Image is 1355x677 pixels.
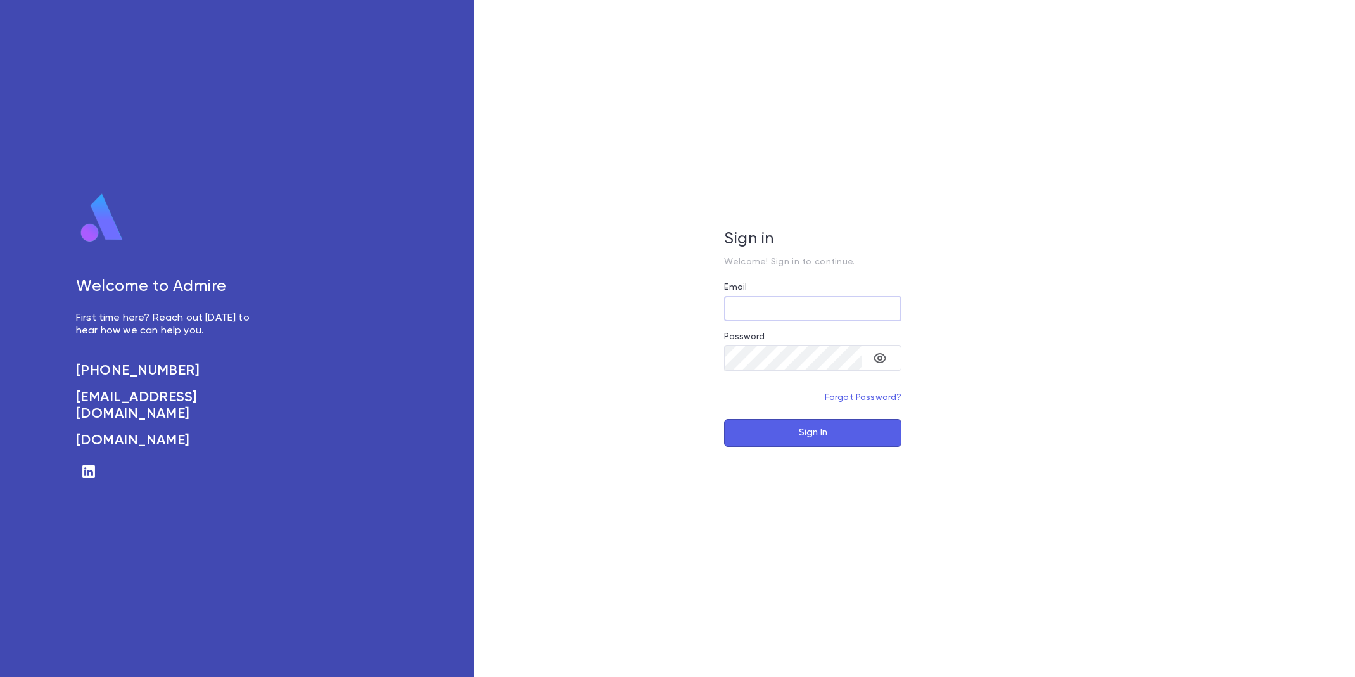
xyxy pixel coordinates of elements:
label: Password [724,332,765,342]
img: logo [76,193,128,243]
p: Welcome! Sign in to continue. [724,257,901,267]
button: toggle password visibility [867,345,893,371]
label: Email [724,282,747,292]
a: [PHONE_NUMBER] [76,363,264,379]
p: First time here? Reach out [DATE] to hear how we can help you. [76,312,264,337]
button: Sign In [724,419,901,447]
a: [DOMAIN_NAME] [76,432,264,449]
h5: Sign in [724,230,901,249]
a: Forgot Password? [825,393,902,402]
a: [EMAIL_ADDRESS][DOMAIN_NAME] [76,389,264,422]
h5: Welcome to Admire [76,278,264,297]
